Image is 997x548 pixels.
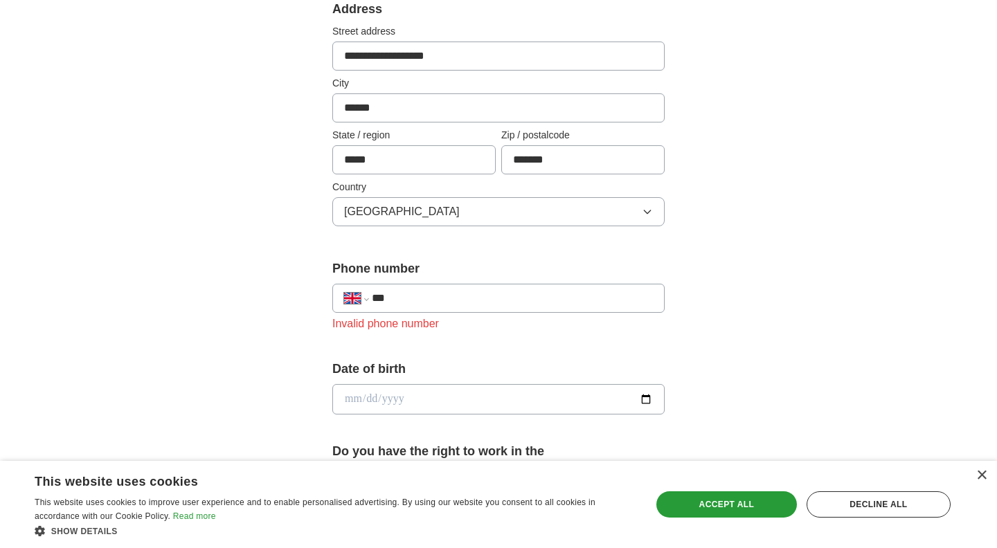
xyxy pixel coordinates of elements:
[332,180,665,194] label: Country
[807,491,951,518] div: Decline all
[332,316,665,332] div: Invalid phone number
[501,128,665,143] label: Zip / postalcode
[332,442,665,479] label: Do you have the right to work in the [GEOGRAPHIC_DATA] without sponsorship?
[976,471,987,481] div: Close
[35,497,595,521] span: This website uses cookies to improve user experience and to enable personalised advertising. By u...
[656,491,797,518] div: Accept all
[332,128,496,143] label: State / region
[332,360,665,378] label: Date of birth
[173,511,216,521] a: Read more, opens a new window
[332,24,665,39] label: Street address
[332,259,665,278] label: Phone number
[35,469,599,490] div: This website uses cookies
[332,197,665,226] button: [GEOGRAPHIC_DATA]
[51,527,118,536] span: Show details
[35,524,634,538] div: Show details
[332,76,665,91] label: City
[344,203,460,220] span: [GEOGRAPHIC_DATA]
